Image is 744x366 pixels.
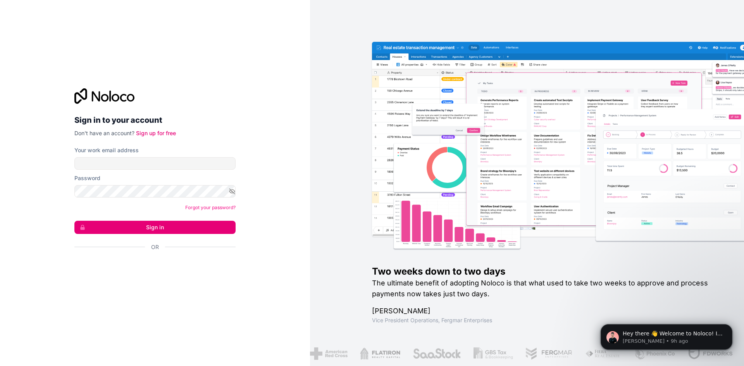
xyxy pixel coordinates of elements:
[74,221,236,234] button: Sign in
[372,265,719,278] h1: Two weeks down to two days
[74,130,134,136] span: Don't have an account?
[74,146,139,154] label: Your work email address
[151,243,159,251] span: Or
[472,347,511,360] img: /assets/gbstax-C-GtDUiK.png
[74,174,100,182] label: Password
[584,347,620,360] img: /assets/fiera-fwj2N5v4.png
[372,306,719,316] h1: [PERSON_NAME]
[589,308,744,362] iframe: Intercom notifications message
[74,113,236,127] h2: Sign in to your account
[358,347,399,360] img: /assets/flatiron-C8eUkumj.png
[136,130,176,136] a: Sign up for free
[411,347,460,360] img: /assets/saastock-C6Zbiodz.png
[372,316,719,324] h1: Vice President Operations , Fergmar Enterprises
[74,157,236,170] input: Email address
[372,278,719,299] h2: The ultimate benefit of adopting Noloco is that what used to take two weeks to approve and proces...
[74,185,236,198] input: Password
[71,259,233,277] iframe: Sign in with Google Button
[185,204,236,210] a: Forgot your password?
[524,347,571,360] img: /assets/fergmar-CudnrXN5.png
[308,347,346,360] img: /assets/american-red-cross-BAupjrZR.png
